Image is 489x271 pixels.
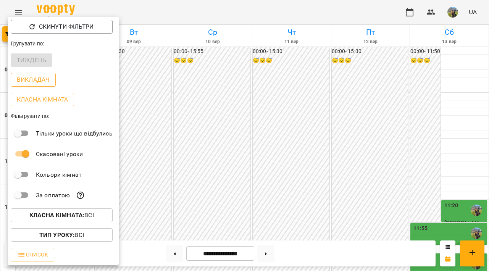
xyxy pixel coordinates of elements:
[11,248,54,261] button: Список
[11,73,56,87] button: Викладач
[17,95,68,104] p: Класна кімната
[39,231,74,239] b: Тип Уроку :
[29,211,94,220] p: Всі
[8,37,119,50] div: Групувати по:
[11,208,113,222] button: Класна кімната:Всі
[39,231,84,240] p: Всі
[11,20,113,34] button: Скинути фільтри
[17,250,48,259] span: Список
[8,109,119,123] div: Фільтрувати по:
[39,22,94,31] p: Скинути фільтри
[36,150,83,159] p: Скасовані уроки
[36,170,82,179] p: Кольори кімнат
[29,211,84,219] b: Класна кімната :
[11,93,74,106] button: Класна кімната
[36,191,70,200] p: За оплатою
[17,75,50,84] p: Викладач
[36,129,113,138] p: Тільки уроки що відбулись
[11,228,113,242] button: Тип Уроку:Всі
